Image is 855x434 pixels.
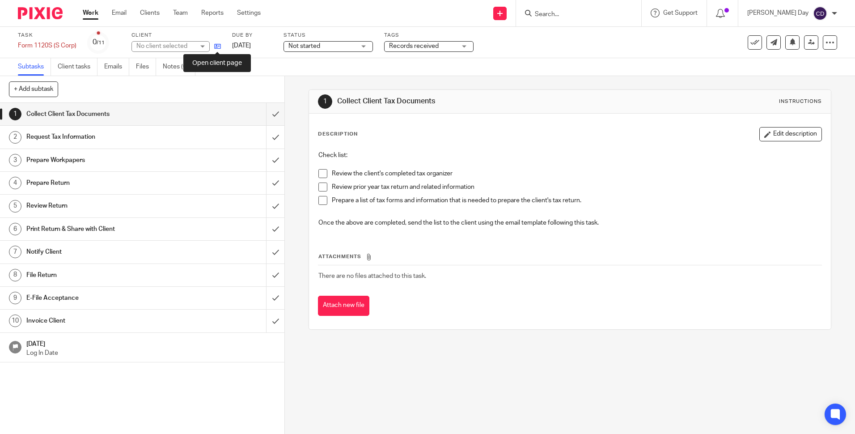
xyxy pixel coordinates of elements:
[9,81,58,97] button: + Add subtask
[202,58,237,76] a: Audit logs
[9,269,21,281] div: 8
[93,37,105,47] div: 0
[26,291,180,305] h1: E-File Acceptance
[318,273,426,279] span: There are no files attached to this task.
[131,32,221,39] label: Client
[332,169,821,178] p: Review the client's completed tax organizer
[18,58,51,76] a: Subtasks
[779,98,822,105] div: Instructions
[389,43,439,49] span: Records received
[26,245,180,259] h1: Notify Client
[9,131,21,144] div: 2
[9,200,21,213] div: 5
[9,177,21,189] div: 4
[26,268,180,282] h1: File Return
[759,127,822,141] button: Edit description
[337,97,589,106] h1: Collect Client Tax Documents
[163,58,195,76] a: Notes (0)
[9,108,21,120] div: 1
[9,246,21,258] div: 7
[9,315,21,327] div: 10
[104,58,129,76] a: Emails
[26,199,180,213] h1: Review Return
[26,337,276,349] h1: [DATE]
[318,131,358,138] p: Description
[26,176,180,190] h1: Prepare Return
[97,40,105,45] small: /11
[201,9,224,17] a: Reports
[747,9,808,17] p: [PERSON_NAME] Day
[9,223,21,235] div: 6
[237,9,261,17] a: Settings
[332,183,821,191] p: Review prior year tax return and related information
[318,94,332,109] div: 1
[26,222,180,236] h1: Print Return & Share with Client
[284,32,373,39] label: Status
[663,10,698,16] span: Get Support
[318,151,821,160] p: Check list:
[534,11,614,19] input: Search
[112,9,127,17] a: Email
[26,314,180,328] h1: Invoice Client
[18,7,63,19] img: Pixie
[288,43,320,49] span: Not started
[26,130,180,144] h1: Request Tax Information
[83,9,98,17] a: Work
[26,349,276,357] p: Log In Date
[136,58,156,76] a: Files
[318,254,361,259] span: Attachments
[18,41,76,50] div: Form 1120S (S Corp)
[332,196,821,205] p: Prepare a list of tax forms and information that is needed to prepare the client's tax return.
[140,9,160,17] a: Clients
[232,43,251,49] span: [DATE]
[173,9,188,17] a: Team
[384,32,474,39] label: Tags
[813,6,827,21] img: svg%3E
[26,107,180,121] h1: Collect Client Tax Documents
[9,292,21,304] div: 9
[26,153,180,167] h1: Prepare Workpapers
[9,154,21,166] div: 3
[318,296,369,316] button: Attach new file
[318,218,821,227] p: Once the above are completed, send the list to the client using the email template following this...
[136,42,195,51] div: No client selected
[18,32,76,39] label: Task
[58,58,97,76] a: Client tasks
[232,32,272,39] label: Due by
